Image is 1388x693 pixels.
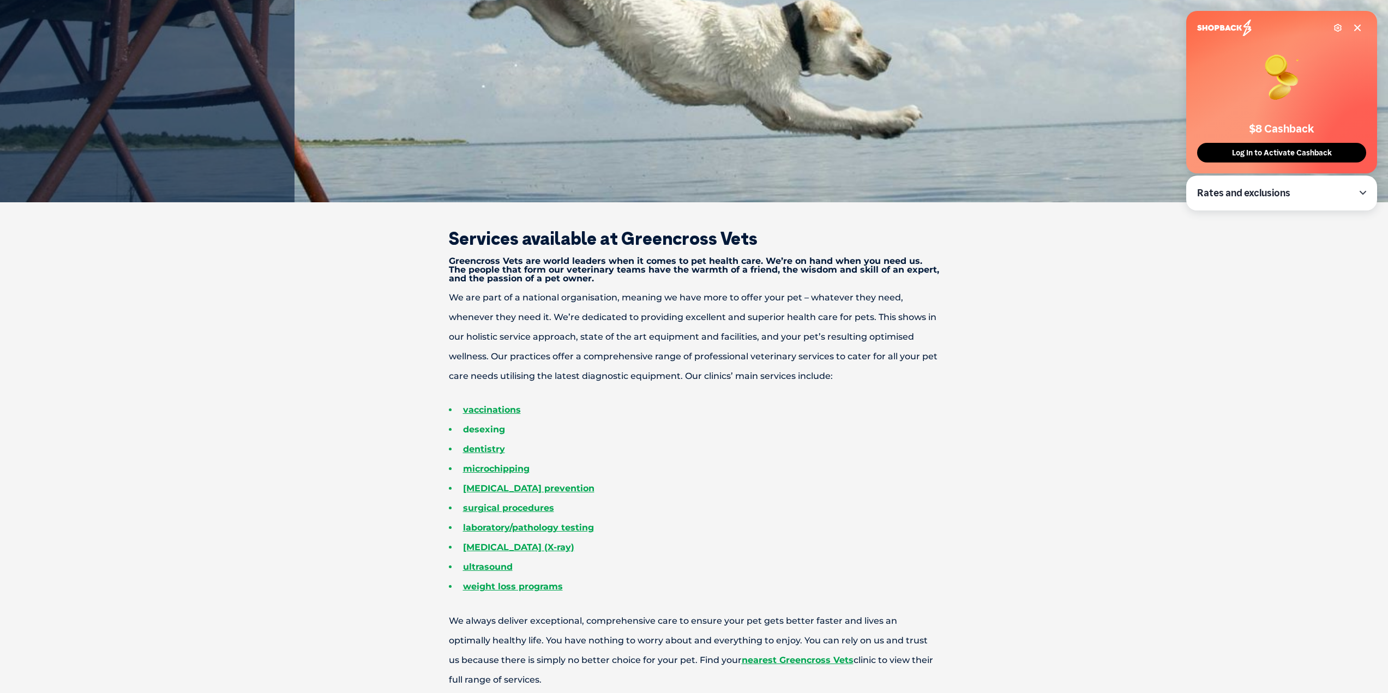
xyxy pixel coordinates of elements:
a: [MEDICAL_DATA] prevention [463,483,594,493]
a: weight loss programs [463,581,563,592]
a: [MEDICAL_DATA] (X-ray) [463,542,574,552]
a: dentistry [463,444,505,454]
a: laboratory/pathology testing [463,522,594,533]
p: We are part of a national organisation, meaning we have more to offer your pet – whatever they ne... [411,288,978,386]
a: surgical procedures [463,503,554,513]
a: microchipping [463,463,530,474]
a: ultrasound [463,562,513,572]
a: desexing [463,424,505,435]
strong: Greencross Vets are world leaders when it comes to pet health care. We’re on hand when you need u... [449,256,939,284]
a: nearest Greencross Vets [742,655,854,665]
p: We always deliver exceptional, comprehensive care to ensure your pet gets better faster and lives... [411,611,978,690]
h2: Services available at Greencross Vets [411,230,978,247]
a: vaccinations [463,405,521,415]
